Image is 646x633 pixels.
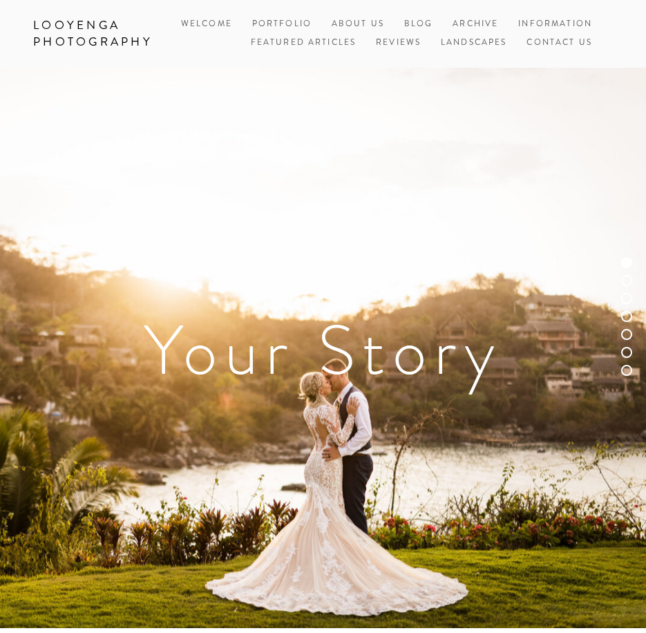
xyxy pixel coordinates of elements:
a: Blog [404,15,433,34]
a: Archive [453,15,498,34]
a: About Us [332,15,384,34]
a: Landscapes [441,34,507,53]
a: Featured Articles [251,34,357,53]
a: Welcome [181,15,232,34]
a: Looyenga Photography [23,14,156,54]
h1: Your Story [33,316,613,385]
a: Portfolio [252,18,312,30]
a: Contact Us [526,34,592,53]
a: Reviews [376,34,421,53]
a: Information [518,18,592,30]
